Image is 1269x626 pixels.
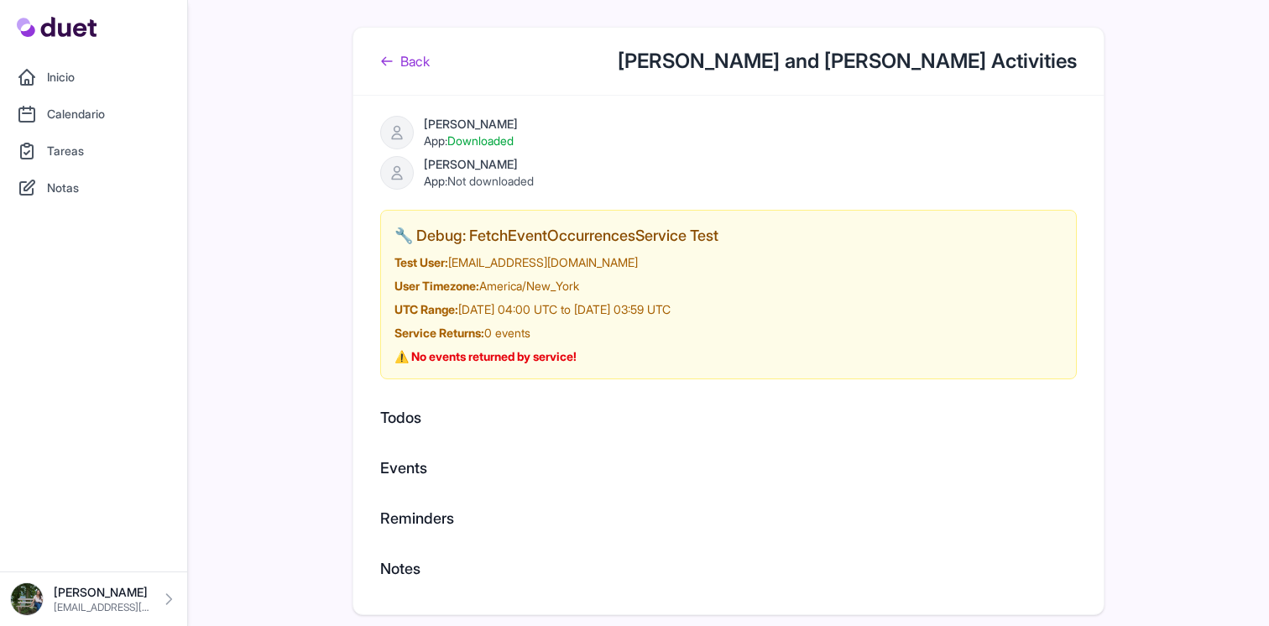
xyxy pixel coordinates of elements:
h2: 🔧 Debug: FetchEventOccurrencesService Test [394,224,1063,248]
a: [PERSON_NAME] [EMAIL_ADDRESS][DOMAIN_NAME] [10,582,177,616]
div: [DATE] 04:00 UTC to [DATE] 03:59 UTC [394,301,1063,318]
h2: Events [380,456,1077,480]
div: App: [424,173,534,190]
strong: Test User: [394,255,448,269]
strong: Service Returns: [394,326,484,340]
div: App: [424,133,518,149]
strong: UTC Range: [394,302,458,316]
p: [EMAIL_ADDRESS][DOMAIN_NAME] [54,601,150,614]
h2: Reminders [380,507,1077,530]
div: [PERSON_NAME] [424,156,534,173]
h2: Notes [380,557,1077,581]
strong: ⚠️ No events returned by service! [394,349,577,363]
a: Calendario [10,97,177,131]
div: America/New_York [394,278,1063,295]
p: [PERSON_NAME] [54,584,150,601]
a: Inicio [10,60,177,94]
a: Notas [10,171,177,205]
h2: Todos [380,406,1077,430]
h1: [PERSON_NAME] and [PERSON_NAME] Activities [618,48,1077,75]
a: Back [380,51,430,71]
a: Tareas [10,134,177,168]
div: 0 events [394,325,1063,342]
div: [PERSON_NAME] [424,116,518,133]
strong: User Timezone: [394,279,479,293]
img: DSC08576_Original.jpeg [10,582,44,616]
span: Downloaded [447,133,514,148]
span: Not downloaded [447,174,534,188]
div: [EMAIL_ADDRESS][DOMAIN_NAME] [394,254,1063,271]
